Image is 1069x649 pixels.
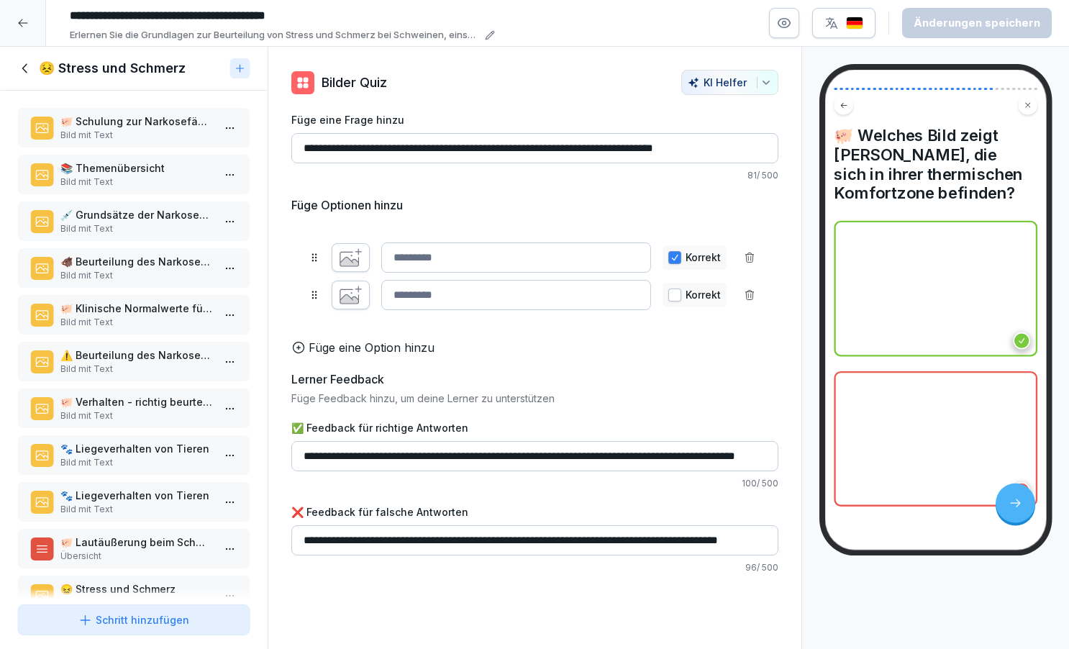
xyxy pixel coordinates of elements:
[291,504,778,519] label: ❌ Feedback für falsche Antworten
[60,456,213,469] p: Bild mit Text
[60,316,213,329] p: Bild mit Text
[60,222,213,235] p: Bild mit Text
[60,363,213,376] p: Bild mit Text
[291,371,384,388] h5: Lerner Feedback
[322,73,387,92] p: Bilder Quiz
[60,488,213,503] p: 🐾 Liegeverhalten von Tieren
[686,251,721,264] p: Korrekt
[78,612,189,627] div: Schritt hinzufügen
[291,561,778,574] p: 96 / 500
[60,301,213,316] p: 🐖 Klinische Normalwerte für Saugferkel
[70,28,481,42] p: Erlernen Sie die Grundlagen zur Beurteilung von Stress und Schmerz bei Schweinen, einschließlich ...
[60,409,213,422] p: Bild mit Text
[17,342,250,381] div: ⚠️ Beurteilung des NarkoserisikosBild mit Text
[39,60,186,77] h1: 😣 Stress und Schmerz
[17,576,250,615] div: 😖 Stress und SchmerzBild mit Text
[688,76,772,88] div: KI Helfer
[834,126,1037,203] h4: 🐖 Welches Bild zeigt [PERSON_NAME], die sich in ihrer thermischen Komfortzone befinden?
[60,581,213,596] p: 😖 Stress und Schmerz
[60,394,213,409] p: 🐖 Verhalten - richtig beurteilen
[60,535,213,550] p: 🐖 Lautäußerung beim Schwein
[60,254,213,269] p: 🐗 Beurteilung des Narkoserisikos bei Ferkeln
[846,17,863,30] img: de.svg
[17,248,250,288] div: 🐗 Beurteilung des Narkoserisikos bei FerkelnBild mit Text
[60,129,213,142] p: Bild mit Text
[17,201,250,241] div: 💉 Grundsätze der NarkosefähigkeitBild mit Text
[681,70,778,95] button: KI Helfer
[60,207,213,222] p: 💉 Grundsätze der Narkosefähigkeit
[17,155,250,194] div: 📚 ThemenübersichtBild mit Text
[60,441,213,456] p: 🐾 Liegeverhalten von Tieren
[60,550,213,563] p: Übersicht
[17,604,250,635] button: Schritt hinzufügen
[914,15,1040,31] div: Änderungen speichern
[17,108,250,147] div: 🐖 Schulung zur Narkosefähigkeit bei SchweinenBild mit Text
[291,196,403,214] h5: Füge Optionen hinzu
[291,477,778,490] p: 100 / 500
[60,503,213,516] p: Bild mit Text
[291,169,778,182] p: 81 / 500
[60,348,213,363] p: ⚠️ Beurteilung des Narkoserisikos
[902,8,1052,38] button: Änderungen speichern
[291,420,778,435] label: ✅ Feedback für richtige Antworten
[17,295,250,335] div: 🐖 Klinische Normalwerte für SaugferkelBild mit Text
[291,391,778,406] p: Füge Feedback hinzu, um deine Lerner zu unterstützen
[60,269,213,282] p: Bild mit Text
[17,435,250,475] div: 🐾 Liegeverhalten von TierenBild mit Text
[291,112,778,127] label: Füge eine Frage hinzu
[60,176,213,189] p: Bild mit Text
[309,339,435,356] p: Füge eine Option hinzu
[60,114,213,129] p: 🐖 Schulung zur Narkosefähigkeit bei Schweinen
[60,160,213,176] p: 📚 Themenübersicht
[686,289,721,301] p: Korrekt
[17,529,250,568] div: 🐖 Lautäußerung beim SchweinÜbersicht
[17,389,250,428] div: 🐖 Verhalten - richtig beurteilenBild mit Text
[17,482,250,522] div: 🐾 Liegeverhalten von TierenBild mit Text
